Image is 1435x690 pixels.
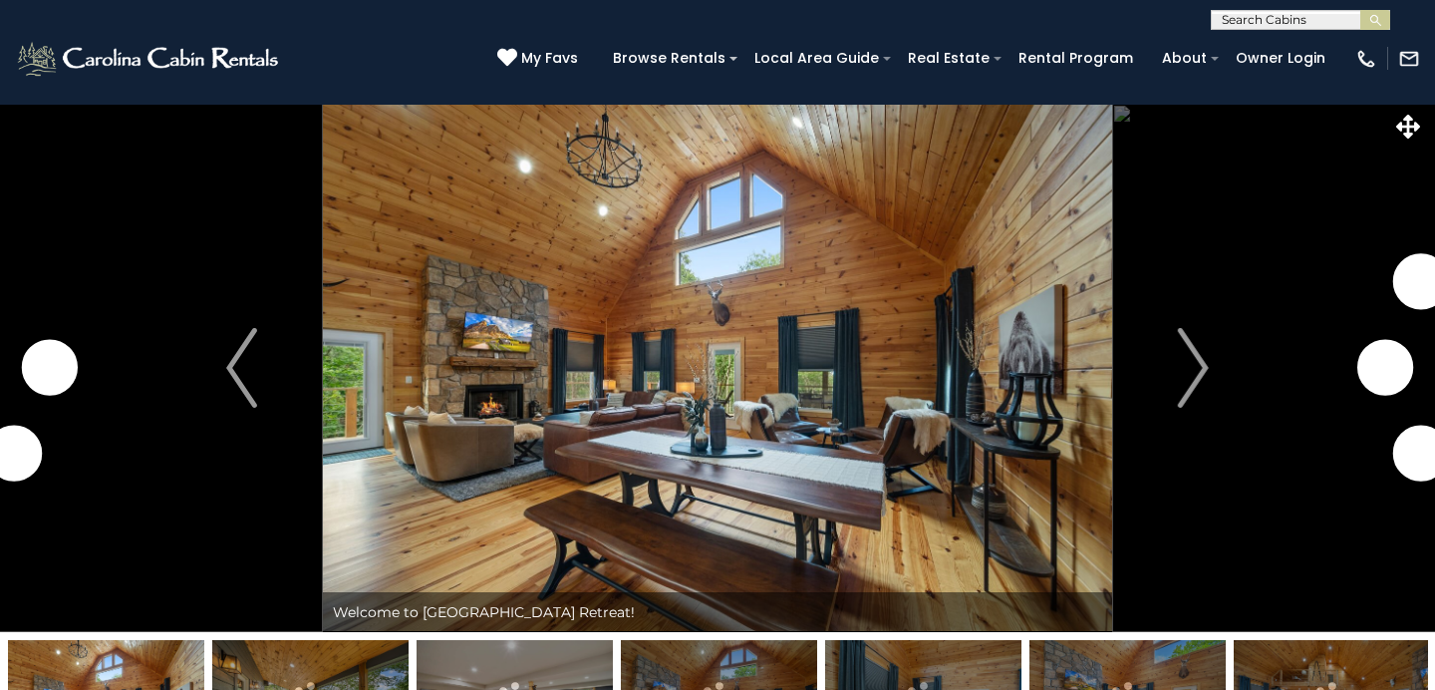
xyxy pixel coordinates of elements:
a: Local Area Guide [744,43,889,74]
a: Owner Login [1226,43,1335,74]
img: mail-regular-white.png [1398,48,1420,70]
button: Next [1112,104,1275,632]
span: My Favs [521,48,578,69]
img: arrow [1178,328,1208,408]
a: Rental Program [1008,43,1143,74]
div: Welcome to [GEOGRAPHIC_DATA] Retreat! [323,592,1112,632]
a: Real Estate [898,43,1000,74]
img: White-1-2.png [15,39,284,79]
a: Browse Rentals [603,43,735,74]
a: My Favs [497,48,583,70]
img: phone-regular-white.png [1355,48,1377,70]
img: arrow [226,328,256,408]
button: Previous [160,104,323,632]
a: About [1152,43,1217,74]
